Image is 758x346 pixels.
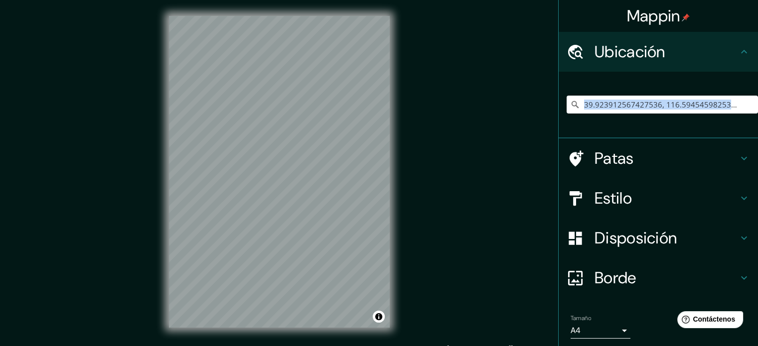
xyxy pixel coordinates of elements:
font: Disposición [595,228,677,248]
font: Mappin [627,5,680,26]
div: A4 [571,323,630,339]
img: pin-icon.png [682,13,690,21]
div: Estilo [559,178,758,218]
font: Borde [595,267,636,288]
font: Tamaño [571,314,591,322]
button: Activar o desactivar atribución [373,311,385,323]
input: Elige tu ciudad o zona [567,96,758,114]
font: Ubicación [595,41,665,62]
font: Patas [595,148,634,169]
div: Ubicación [559,32,758,72]
font: A4 [571,325,581,336]
canvas: Mapa [169,16,390,328]
font: Estilo [595,188,632,209]
div: Patas [559,138,758,178]
iframe: Lanzador de widgets de ayuda [669,307,747,335]
div: Borde [559,258,758,298]
div: Disposición [559,218,758,258]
